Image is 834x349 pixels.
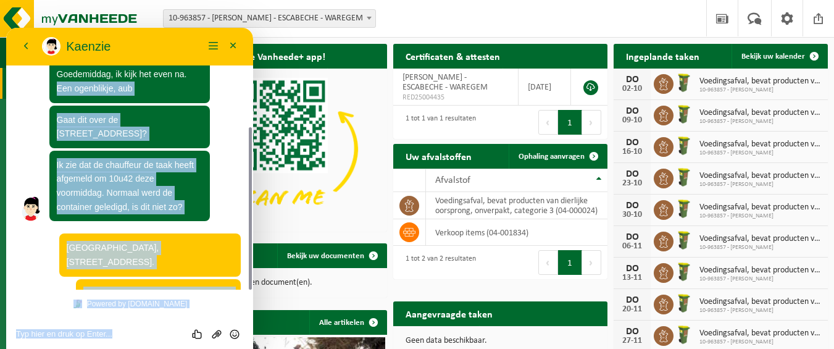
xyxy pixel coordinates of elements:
[673,324,694,345] img: WB-0060-HPE-GN-50
[287,252,364,260] span: Bekijk uw documenten
[699,266,822,275] span: Voedingsafval, bevat producten van dierlijke oorsprong, onverpakt, categorie 3
[699,149,822,157] span: 10-963857 - [PERSON_NAME]
[185,279,375,287] p: U heeft 29 ongelezen document(en).
[699,275,822,283] span: 10-963857 - [PERSON_NAME]
[519,69,571,106] td: [DATE]
[620,85,644,93] div: 02-10
[620,116,644,125] div: 09-10
[620,211,644,219] div: 30-10
[673,167,694,188] img: WB-0060-HPE-GN-50
[620,148,644,156] div: 16-10
[620,179,644,188] div: 23-10
[741,53,805,61] span: Bekijk uw kalender
[620,232,644,242] div: DO
[699,181,822,188] span: 10-963857 - [PERSON_NAME]
[519,153,585,161] span: Ophaling aanvragen
[673,261,694,282] img: WB-0060-HPE-GN-50
[426,192,607,219] td: voedingsafval, bevat producten van dierlijke oorsprong, onverpakt, categorie 3 (04-000024)
[620,75,644,85] div: DO
[699,307,822,314] span: 10-963857 - [PERSON_NAME]
[309,310,386,335] a: Alle artikelen
[51,87,141,111] span: Gaat dit over de [STREET_ADDRESS]?
[699,118,822,125] span: 10-963857 - [PERSON_NAME]
[620,337,644,345] div: 27-11
[699,86,822,94] span: 10-963857 - [PERSON_NAME]
[60,215,153,239] span: [GEOGRAPHIC_DATA], [STREET_ADDRESS].
[582,250,601,275] button: Next
[183,300,237,313] div: Group of buttons
[620,264,644,274] div: DO
[393,44,512,68] h2: Certificaten & attesten
[699,338,822,346] span: 10-963857 - [PERSON_NAME]
[699,329,822,338] span: Voedingsafval, bevat producten van dierlijke oorsprong, onverpakt, categorie 3
[614,44,712,68] h2: Ingeplande taken
[673,104,694,125] img: WB-0060-HPE-GN-50
[620,138,644,148] div: DO
[67,272,76,280] img: Tawky_16x16.svg
[699,171,822,181] span: Voedingsafval, bevat producten van dierlijke oorsprong, onverpakt, categorie 3
[402,93,509,103] span: RED25004435
[509,144,606,169] a: Ophaling aanvragen
[699,212,822,220] span: 10-963857 - [PERSON_NAME]
[51,41,181,65] span: Goedemiddag, ik kijk het even na. Een ogenblikje, aub
[699,77,822,86] span: Voedingsafval, bevat producten van dierlijke oorsprong, onverpakt, categorie 3
[620,327,644,337] div: DO
[399,249,476,276] div: 1 tot 2 van 2 resultaten
[201,300,219,313] button: Upload bestand
[620,169,644,179] div: DO
[538,250,558,275] button: Previous
[673,230,694,251] img: WB-0060-HPE-GN-50
[183,300,202,313] div: Beoordeel deze chat
[538,110,558,135] button: Previous
[620,295,644,305] div: DO
[277,243,386,268] a: Bekijk uw documenten
[620,106,644,116] div: DO
[219,300,237,313] button: Emoji invoeren
[699,203,822,212] span: Voedingsafval, bevat producten van dierlijke oorsprong, onverpakt, categorie 3
[163,9,376,28] span: 10-963857 - VIAENE KAREL - ESCABECHE - WAREGEM
[699,297,822,307] span: Voedingsafval, bevat producten van dierlijke oorsprong, onverpakt, categorie 3
[673,72,694,93] img: WB-0060-HPE-GN-50
[699,244,822,251] span: 10-963857 - [PERSON_NAME]
[402,73,488,92] span: [PERSON_NAME] - ESCABECHE - WAREGEM
[393,301,505,326] h2: Aangevraagde taken
[77,261,227,271] span: De container is inderdaad niet geledigd
[673,293,694,314] img: WB-0060-HPE-GN-50
[582,110,601,135] button: Next
[558,250,582,275] button: 1
[406,337,595,345] p: Geen data beschikbaar.
[399,109,476,136] div: 1 tot 1 van 1 resultaten
[393,144,484,168] h2: Uw afvalstoffen
[173,44,338,68] h2: Download nu de Vanheede+ app!
[558,110,582,135] button: 1
[6,28,253,349] iframe: chat widget
[699,108,822,118] span: Voedingsafval, bevat producten van dierlijke oorsprong, onverpakt, categorie 3
[732,44,827,69] a: Bekijk uw kalender
[62,268,185,284] a: Powered by [DOMAIN_NAME]
[620,305,644,314] div: 20-11
[673,135,694,156] img: WB-0060-HPE-GN-50
[620,242,644,251] div: 06-11
[435,175,470,185] span: Afvalstof
[12,169,37,193] img: Profielafbeelding agent
[426,219,607,246] td: verkoop items (04-001834)
[164,10,375,27] span: 10-963857 - VIAENE KAREL - ESCABECHE - WAREGEM
[699,140,822,149] span: Voedingsafval, bevat producten van dierlijke oorsprong, onverpakt, categorie 3
[620,201,644,211] div: DO
[51,132,188,184] span: Ik zie dat de chauffeur de taak heeft afgemeld om 10u42 deze voormiddag. Normaal werd de containe...
[173,69,387,229] img: Download de VHEPlus App
[673,198,694,219] img: WB-0060-HPE-GN-50
[620,274,644,282] div: 13-11
[699,234,822,244] span: Voedingsafval, bevat producten van dierlijke oorsprong, onverpakt, categorie 3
